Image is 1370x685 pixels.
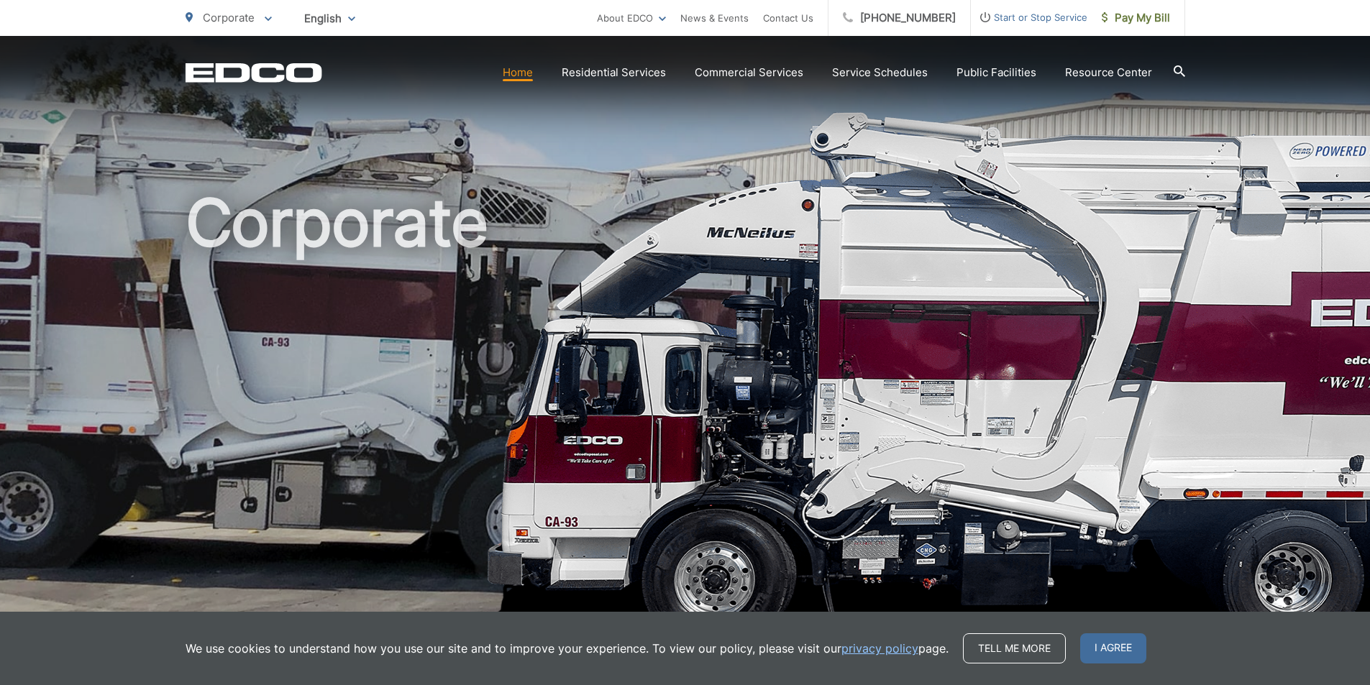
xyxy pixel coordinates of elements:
[841,640,918,657] a: privacy policy
[763,9,813,27] a: Contact Us
[562,64,666,81] a: Residential Services
[1065,64,1152,81] a: Resource Center
[186,640,949,657] p: We use cookies to understand how you use our site and to improve your experience. To view our pol...
[695,64,803,81] a: Commercial Services
[832,64,928,81] a: Service Schedules
[503,64,533,81] a: Home
[186,187,1185,642] h1: Corporate
[956,64,1036,81] a: Public Facilities
[293,6,366,31] span: English
[597,9,666,27] a: About EDCO
[1102,9,1170,27] span: Pay My Bill
[963,633,1066,663] a: Tell me more
[680,9,749,27] a: News & Events
[203,11,255,24] span: Corporate
[186,63,322,83] a: EDCD logo. Return to the homepage.
[1080,633,1146,663] span: I agree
